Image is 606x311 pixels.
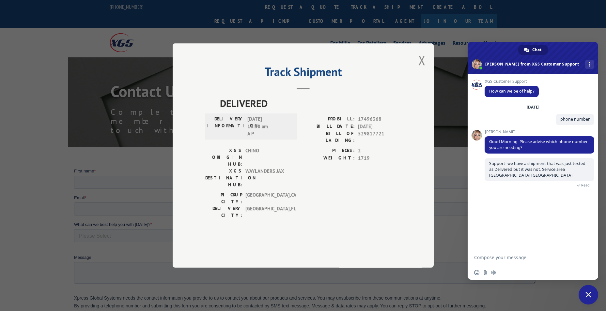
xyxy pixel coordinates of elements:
[485,79,539,84] span: XGS Customer Support
[579,285,598,304] div: Close chat
[232,54,269,59] span: Contact Preference
[245,168,289,188] span: WAYLANDERS JAX
[585,60,594,69] div: More channels
[485,130,594,134] span: [PERSON_NAME]
[303,155,355,162] label: WEIGHT:
[489,161,585,178] span: Support- we have a shipment that was just texted as Delivered but it was not. Service area [GEOGR...
[483,270,488,275] span: Send a file
[232,1,252,6] span: Last name
[245,205,289,219] span: [GEOGRAPHIC_DATA] , FL
[240,65,272,69] span: Contact by Email
[303,115,355,123] label: PROBILL:
[489,88,534,94] span: How can we be of help?
[489,139,588,150] span: Good Morning. Please advise which phone number you are needing?
[303,130,355,144] label: BILL OF LADING:
[240,73,273,78] span: Contact by Phone
[358,123,401,130] span: [DATE]
[527,105,539,109] div: [DATE]
[518,45,548,55] div: Chat
[358,147,401,155] span: 2
[205,147,242,168] label: XGS ORIGIN HUB:
[560,116,590,122] span: phone number
[532,45,541,55] span: Chat
[232,27,260,32] span: Phone number
[474,270,479,275] span: Insert an emoji
[245,191,289,205] span: [GEOGRAPHIC_DATA] , CA
[303,147,355,155] label: PIECES:
[205,67,401,80] h2: Track Shipment
[220,96,401,111] span: DELIVERED
[358,115,401,123] span: 17496368
[491,270,496,275] span: Audio message
[205,205,242,219] label: DELIVERY CITY:
[207,115,244,138] label: DELIVERY INFORMATION:
[474,255,577,260] textarea: Compose your message...
[581,183,590,187] span: Read
[247,115,291,138] span: [DATE] 10:50 am A P
[303,123,355,130] label: BILL DATE:
[245,147,289,168] span: CHINO
[358,155,401,162] span: 1719
[234,73,238,77] input: Contact by Phone
[418,52,426,69] button: Close modal
[205,168,242,188] label: XGS DESTINATION HUB:
[205,191,242,205] label: PICKUP CITY:
[358,130,401,144] span: 529817721
[234,64,238,68] input: Contact by Email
